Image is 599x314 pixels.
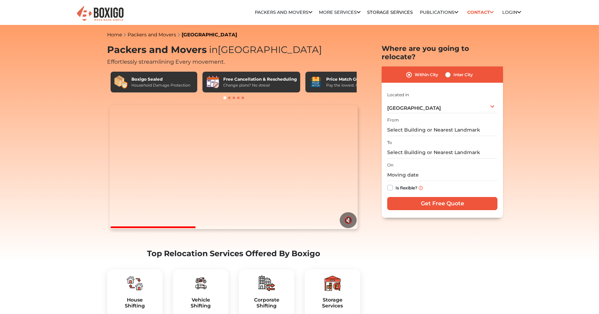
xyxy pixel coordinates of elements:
a: HouseShifting [113,297,157,309]
h5: Storage Services [310,297,355,309]
a: CorporateShifting [244,297,289,309]
a: Packers and Movers [255,10,312,15]
img: boxigo_packers_and_movers_plan [258,275,275,291]
div: Change plans? No stress! [223,82,297,88]
img: boxigo_packers_and_movers_plan [324,275,341,291]
label: Inter City [453,71,473,79]
img: boxigo_packers_and_movers_plan [127,275,143,291]
img: Free Cancellation & Rescheduling [206,75,220,89]
h2: Top Relocation Services Offered By Boxigo [107,249,360,258]
img: Boxigo [76,5,124,22]
a: Publications [420,10,458,15]
img: info [419,186,423,190]
div: Pay the lowest. Guaranteed! [326,82,379,88]
img: Boxigo Sealed [114,75,128,89]
label: Located in [387,92,409,98]
div: Boxigo Sealed [131,76,190,82]
div: Free Cancellation & Rescheduling [223,76,297,82]
h5: Vehicle Shifting [179,297,223,309]
h2: Where are you going to relocate? [382,44,503,61]
h1: Packers and Movers [107,44,360,56]
label: On [387,162,393,168]
span: [GEOGRAPHIC_DATA] [387,105,441,111]
input: Select Building or Nearest Landmark [387,146,497,159]
h5: House Shifting [113,297,157,309]
span: in [209,44,218,55]
a: More services [319,10,361,15]
label: To [387,140,392,146]
div: Household Damage Protection [131,82,190,88]
a: Storage Services [367,10,413,15]
a: Contact [465,7,496,18]
input: Moving date [387,169,497,181]
span: [GEOGRAPHIC_DATA] [207,44,322,55]
a: Home [107,32,122,38]
a: VehicleShifting [179,297,223,309]
a: Packers and Movers [128,32,176,38]
h5: Corporate Shifting [244,297,289,309]
button: 🔇 [340,212,357,228]
img: Price Match Guarantee [309,75,323,89]
input: Select Building or Nearest Landmark [387,124,497,136]
label: From [387,117,399,123]
a: StorageServices [310,297,355,309]
label: Within City [415,71,438,79]
img: boxigo_packers_and_movers_plan [192,275,209,291]
span: Effortlessly streamlining Every movement. [107,59,225,65]
video: Your browser does not support the video tag. [110,105,357,229]
a: [GEOGRAPHIC_DATA] [182,32,237,38]
a: Login [502,10,521,15]
div: Price Match Guarantee [326,76,379,82]
input: Get Free Quote [387,197,497,210]
label: Is flexible? [396,183,417,191]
